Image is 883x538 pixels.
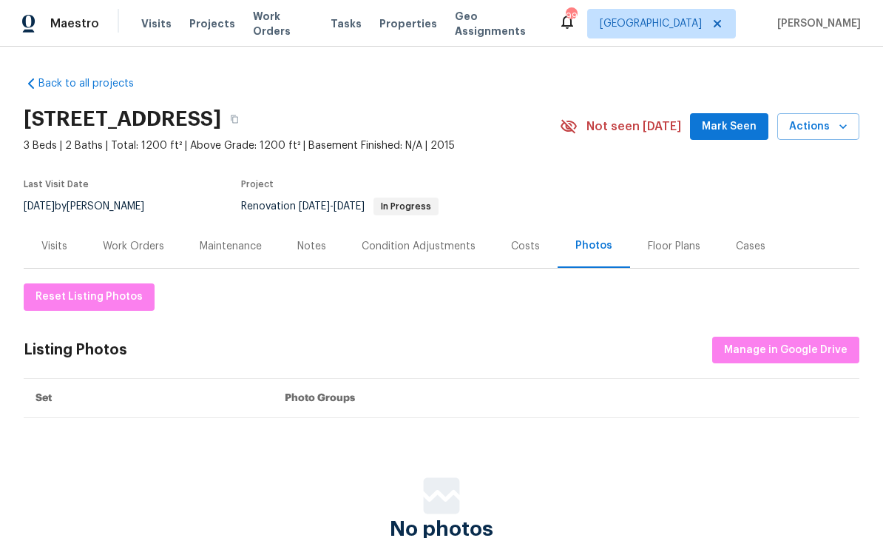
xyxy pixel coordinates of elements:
span: - [299,201,365,212]
button: Reset Listing Photos [24,283,155,311]
div: Cases [736,239,765,254]
th: Set [24,379,273,418]
span: Project [241,180,274,189]
div: 99 [566,9,576,24]
span: Manage in Google Drive [724,341,848,360]
span: [DATE] [334,201,365,212]
div: by [PERSON_NAME] [24,198,162,215]
span: Mark Seen [702,118,757,136]
span: Properties [379,16,437,31]
span: Last Visit Date [24,180,89,189]
span: Visits [141,16,172,31]
span: [GEOGRAPHIC_DATA] [600,16,702,31]
div: Visits [41,239,67,254]
div: Costs [511,239,540,254]
div: Work Orders [103,239,164,254]
span: Renovation [241,201,439,212]
span: 3 Beds | 2 Baths | Total: 1200 ft² | Above Grade: 1200 ft² | Basement Finished: N/A | 2015 [24,138,560,153]
span: No photos [390,522,493,537]
div: Photos [575,238,612,253]
div: Condition Adjustments [362,239,476,254]
div: Notes [297,239,326,254]
span: Reset Listing Photos [35,288,143,306]
span: Actions [789,118,848,136]
div: Maintenance [200,239,262,254]
div: Listing Photos [24,343,127,357]
span: Geo Assignments [455,9,541,38]
span: Not seen [DATE] [586,119,681,134]
span: Projects [189,16,235,31]
span: [DATE] [24,201,55,212]
span: In Progress [375,202,437,211]
span: Work Orders [253,9,313,38]
h2: [STREET_ADDRESS] [24,112,221,127]
button: Actions [777,113,859,141]
button: Copy Address [221,106,248,132]
div: Floor Plans [648,239,700,254]
button: Manage in Google Drive [712,337,859,364]
span: [PERSON_NAME] [771,16,861,31]
button: Mark Seen [690,113,768,141]
span: [DATE] [299,201,330,212]
span: Tasks [331,19,362,29]
th: Photo Groups [273,379,859,418]
span: Maestro [50,16,99,31]
a: Back to all projects [24,76,166,91]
